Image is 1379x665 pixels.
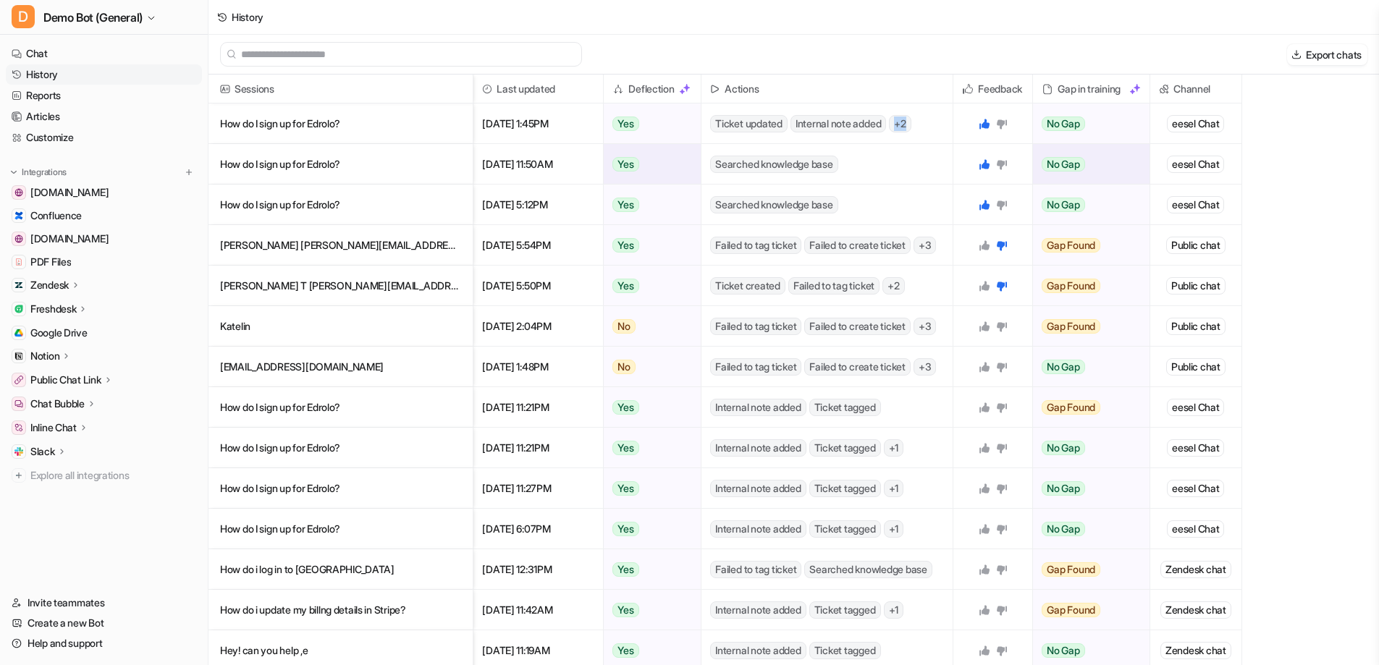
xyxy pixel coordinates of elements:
[804,237,910,254] span: Failed to create ticket
[914,237,937,254] span: + 3
[30,349,59,363] p: Notion
[14,188,23,197] img: www.atlassian.com
[232,9,263,25] div: History
[710,196,838,213] span: Searched knowledge base
[220,347,461,387] p: [EMAIL_ADDRESS][DOMAIN_NAME]
[1042,481,1085,496] span: No Gap
[1033,387,1140,428] button: Gap Found
[30,464,196,487] span: Explore all integrations
[220,468,461,509] p: How do I sign up for Edrolo?
[1166,277,1226,295] div: Public chat
[1167,196,1224,213] div: eesel Chat
[1033,468,1140,509] button: No Gap
[220,549,461,590] p: How do i log in to [GEOGRAPHIC_DATA]
[914,358,937,376] span: + 3
[1033,306,1140,347] button: Gap Found
[6,252,202,272] a: PDF FilesPDF Files
[1042,117,1085,131] span: No Gap
[725,75,759,103] h2: Actions
[710,318,801,335] span: Failed to tag ticket
[884,439,904,457] span: + 1
[30,232,109,246] span: [DOMAIN_NAME]
[30,373,101,387] p: Public Chat Link
[1167,156,1224,173] div: eesel Chat
[1166,358,1226,376] div: Public chat
[1287,44,1367,65] button: Export chats
[1033,225,1140,266] button: Gap Found
[479,428,597,468] span: [DATE] 11:21PM
[1042,643,1085,658] span: No Gap
[22,166,67,178] p: Integrations
[220,306,461,347] p: Katelin
[1166,237,1226,254] div: Public chat
[612,238,638,253] span: Yes
[6,229,202,249] a: www.airbnb.com[DOMAIN_NAME]
[804,561,932,578] span: Searched knowledge base
[479,590,597,630] span: [DATE] 11:42AM
[220,103,461,144] p: How do I sign up for Edrolo?
[710,277,785,295] span: Ticket created
[1160,601,1231,619] div: Zendesk chat
[1167,480,1224,497] div: eesel Chat
[809,399,881,416] span: Ticket tagged
[604,509,693,549] button: Yes
[790,115,886,132] span: Internal note added
[6,43,202,64] a: Chat
[43,7,143,27] span: Demo Bot (General)
[914,318,937,335] span: + 3
[479,185,597,225] span: [DATE] 5:12PM
[14,234,23,243] img: www.airbnb.com
[710,520,806,538] span: Internal note added
[1042,522,1085,536] span: No Gap
[612,603,638,617] span: Yes
[1033,103,1140,144] button: No Gap
[1042,360,1085,374] span: No Gap
[604,428,693,468] button: Yes
[6,182,202,203] a: www.atlassian.com[DOMAIN_NAME]
[1042,603,1100,617] span: Gap Found
[882,277,905,295] span: + 2
[1167,439,1224,457] div: eesel Chat
[710,399,806,416] span: Internal note added
[479,549,597,590] span: [DATE] 12:31PM
[604,549,693,590] button: Yes
[12,468,26,483] img: explore all integrations
[710,358,801,376] span: Failed to tag ticket
[220,590,461,630] p: How do i update my billng details in Stripe?
[804,358,910,376] span: Failed to create ticket
[612,441,638,455] span: Yes
[710,601,806,619] span: Internal note added
[710,115,788,132] span: Ticket updated
[710,642,806,659] span: Internal note added
[1042,238,1100,253] span: Gap Found
[220,144,461,185] p: How do I sign up for Edrolo?
[612,279,638,293] span: Yes
[612,400,638,415] span: Yes
[1042,319,1100,334] span: Gap Found
[604,144,693,185] button: Yes
[6,106,202,127] a: Articles
[14,281,23,289] img: Zendesk
[604,185,693,225] button: Yes
[14,329,23,337] img: Google Drive
[1042,562,1100,577] span: Gap Found
[220,387,461,428] p: How do I sign up for Edrolo?
[479,387,597,428] span: [DATE] 11:21PM
[1033,590,1140,630] button: Gap Found
[6,127,202,148] a: Customize
[479,144,597,185] span: [DATE] 11:50AM
[1167,399,1224,416] div: eesel Chat
[30,255,71,269] span: PDF Files
[788,277,880,295] span: Failed to tag ticket
[1033,549,1140,590] button: Gap Found
[6,165,71,179] button: Integrations
[1039,75,1144,103] div: Gap in training
[978,75,1022,103] h2: Feedback
[479,468,597,509] span: [DATE] 11:27PM
[1042,279,1100,293] span: Gap Found
[604,590,693,630] button: Yes
[809,520,881,538] span: Ticket tagged
[479,75,597,103] span: Last updated
[9,167,19,177] img: expand menu
[14,423,23,432] img: Inline Chat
